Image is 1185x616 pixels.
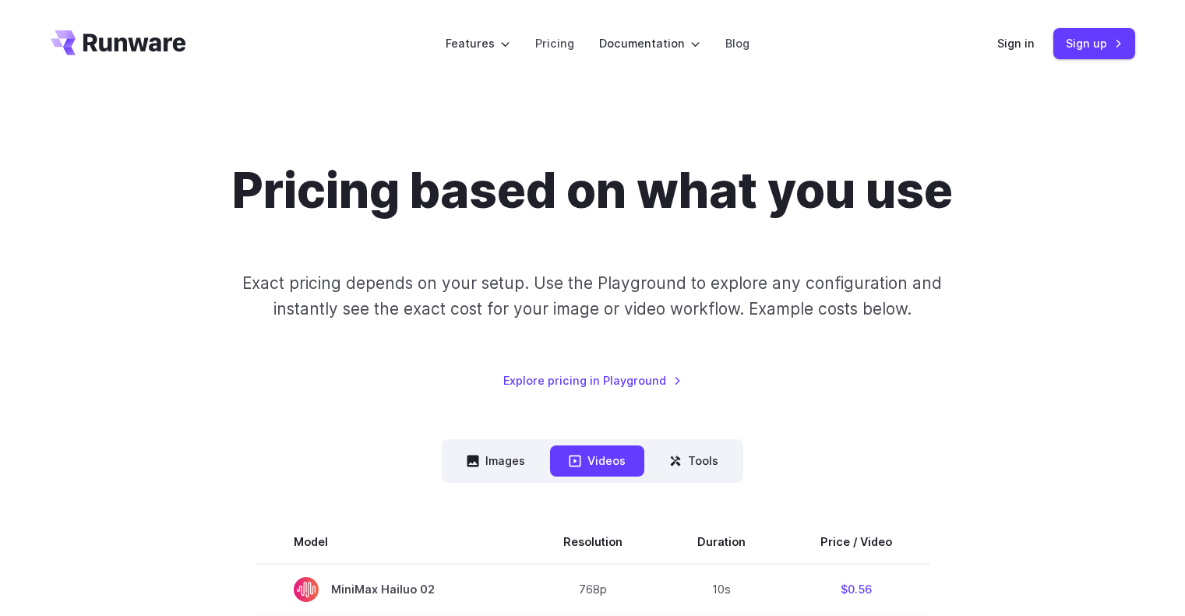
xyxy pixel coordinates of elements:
a: Sign in [997,34,1035,52]
a: Go to / [51,30,186,55]
button: Images [448,445,544,476]
a: Pricing [535,34,574,52]
th: Model [256,520,526,564]
label: Documentation [599,34,700,52]
a: Blog [725,34,749,52]
a: Explore pricing in Playground [503,371,682,389]
button: Tools [651,445,737,476]
th: Resolution [526,520,660,564]
td: $0.56 [783,564,929,615]
th: Price / Video [783,520,929,564]
h1: Pricing based on what you use [232,162,953,220]
td: 10s [660,564,783,615]
th: Duration [660,520,783,564]
a: Sign up [1053,28,1135,58]
p: Exact pricing depends on your setup. Use the Playground to explore any configuration and instantl... [213,270,972,322]
td: 768p [526,564,660,615]
span: MiniMax Hailuo 02 [294,577,488,602]
label: Features [446,34,510,52]
button: Videos [550,445,644,476]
